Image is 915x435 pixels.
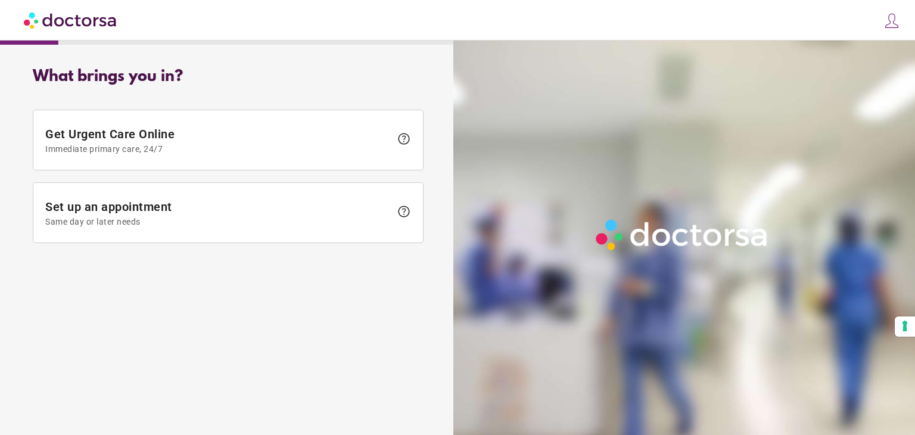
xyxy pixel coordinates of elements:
span: Same day or later needs [45,217,391,226]
span: Set up an appointment [45,200,391,226]
span: Get Urgent Care Online [45,127,391,154]
div: What brings you in? [33,68,424,86]
span: Immediate primary care, 24/7 [45,144,391,154]
button: Your consent preferences for tracking technologies [895,316,915,337]
span: help [397,132,411,146]
img: icons8-customer-100.png [883,13,900,29]
img: Doctorsa.com [24,7,118,33]
img: Logo-Doctorsa-trans-White-partial-flat.png [591,215,774,255]
span: help [397,204,411,219]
